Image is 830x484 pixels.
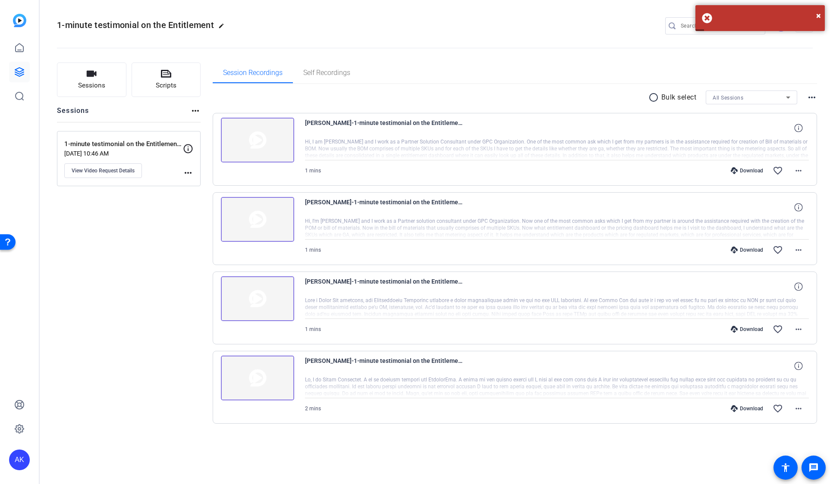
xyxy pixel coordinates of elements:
[305,276,465,297] span: [PERSON_NAME]-1-minute testimonial on the Entitlement-1-minute testimonial on the Entitlement Das...
[223,69,283,76] span: Session Recordings
[713,95,743,101] span: All Sessions
[807,92,817,103] mat-icon: more_horiz
[303,69,350,76] span: Self Recordings
[221,356,294,400] img: thumb-nail
[648,92,661,103] mat-icon: radio_button_unchecked
[681,21,758,31] input: Search
[57,20,214,30] span: 1-minute testimonial on the Entitlement
[305,247,321,253] span: 1 mins
[726,247,767,253] div: Download
[793,165,804,176] mat-icon: more_horiz
[726,405,767,412] div: Download
[305,356,465,376] span: [PERSON_NAME]-1-minute testimonial on the Entitlement-1-minute testimonial on the Entitlement Das...
[305,197,465,218] span: [PERSON_NAME]-1-minute testimonial on the Entitlement-1-minute testimonial on the Entitlement Das...
[793,245,804,255] mat-icon: more_horiz
[773,245,783,255] mat-icon: favorite_border
[13,14,26,27] img: blue-gradient.svg
[780,462,791,473] mat-icon: accessibility
[773,165,783,176] mat-icon: favorite_border
[305,118,465,138] span: [PERSON_NAME]-1-minute testimonial on the Entitlement-1-minute testimonial on the Entitlement Das...
[221,276,294,321] img: thumb-nail
[64,150,183,157] p: [DATE] 10:46 AM
[726,167,767,174] div: Download
[773,324,783,334] mat-icon: favorite_border
[816,10,821,21] span: ×
[793,403,804,414] mat-icon: more_horiz
[305,326,321,332] span: 1 mins
[305,168,321,174] span: 1 mins
[190,106,201,116] mat-icon: more_horiz
[726,326,767,333] div: Download
[221,197,294,242] img: thumb-nail
[218,23,229,33] mat-icon: edit
[57,106,89,122] h2: Sessions
[661,92,697,103] p: Bulk select
[773,403,783,414] mat-icon: favorite_border
[305,406,321,412] span: 2 mins
[9,450,30,470] div: AK
[793,324,804,334] mat-icon: more_horiz
[221,118,294,162] img: thumb-nail
[132,62,201,97] button: Scripts
[64,163,142,178] button: View Video Request Details
[78,81,105,91] span: Sessions
[57,62,126,97] button: Sessions
[808,462,819,473] mat-icon: message
[183,168,193,178] mat-icon: more_horiz
[72,167,135,174] span: View Video Request Details
[816,9,821,22] button: Close
[64,139,183,149] p: 1-minute testimonial on the Entitlement Dashboard
[156,81,176,91] span: Scripts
